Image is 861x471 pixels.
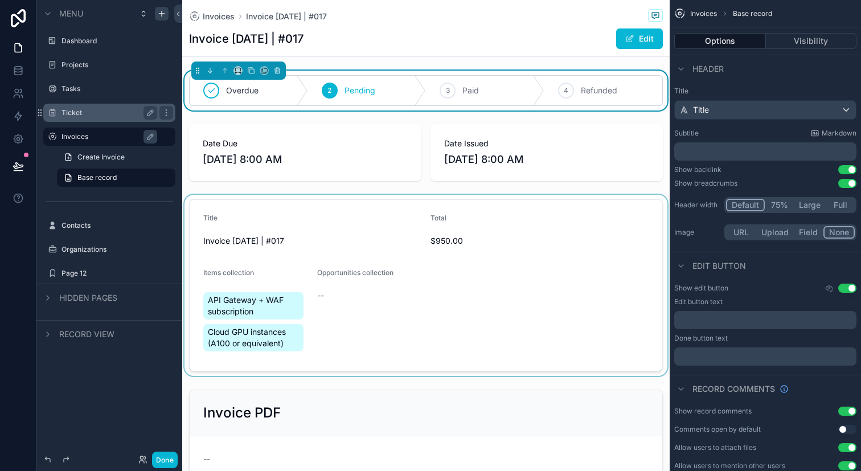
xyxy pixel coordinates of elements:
div: scrollable content [674,311,856,329]
a: Invoice [DATE] | #017 [246,11,327,22]
a: Base record [57,169,175,187]
label: Image [674,228,720,237]
span: 3 [446,86,450,95]
label: Header width [674,200,720,210]
button: Options [674,33,766,49]
div: Allow users to attach files [674,443,756,452]
div: Comments open by default [674,425,761,434]
span: Record view [59,329,114,340]
label: Dashboard [61,36,173,46]
label: Show edit button [674,284,728,293]
label: Ticket [61,108,153,117]
span: Base record [77,173,117,182]
button: Large [794,199,826,211]
span: Header [692,63,724,75]
span: Invoices [690,9,717,18]
span: Paid [462,85,479,96]
label: Page 12 [61,269,173,278]
label: Projects [61,60,173,69]
span: Menu [59,8,83,19]
button: 75% [765,199,794,211]
div: scrollable content [674,347,856,366]
span: 4 [564,86,568,95]
label: Edit button text [674,297,723,306]
label: Title [674,87,856,96]
a: Create Invoice [57,148,175,166]
button: Edit [616,28,663,49]
span: Markdown [822,129,856,138]
button: Default [726,199,765,211]
button: URL [726,226,756,239]
div: Show breadcrumbs [674,179,737,188]
a: Markdown [810,129,856,138]
div: scrollable content [674,142,856,161]
span: Hidden pages [59,292,117,304]
span: Refunded [581,85,617,96]
label: Tasks [61,84,173,93]
span: 2 [327,86,331,95]
button: Visibility [766,33,857,49]
label: Done button text [674,334,728,343]
div: Show backlink [674,165,721,174]
button: Done [152,452,178,468]
label: Contacts [61,221,173,230]
button: Upload [756,226,794,239]
span: Base record [733,9,772,18]
span: Record comments [692,383,775,395]
span: Pending [345,85,375,96]
span: Overdue [226,85,259,96]
button: Field [794,226,824,239]
div: Show record comments [674,407,752,416]
button: Full [826,199,855,211]
span: Invoices [203,11,235,22]
button: Title [674,100,856,120]
span: Edit button [692,260,746,272]
label: Subtitle [674,129,699,138]
a: Invoices [189,11,235,22]
label: Invoices [61,132,169,141]
h1: Invoice [DATE] | #017 [189,31,304,47]
span: Create Invoice [77,153,125,162]
label: Organizations [61,245,173,254]
button: None [823,226,855,239]
span: Title [693,104,709,116]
